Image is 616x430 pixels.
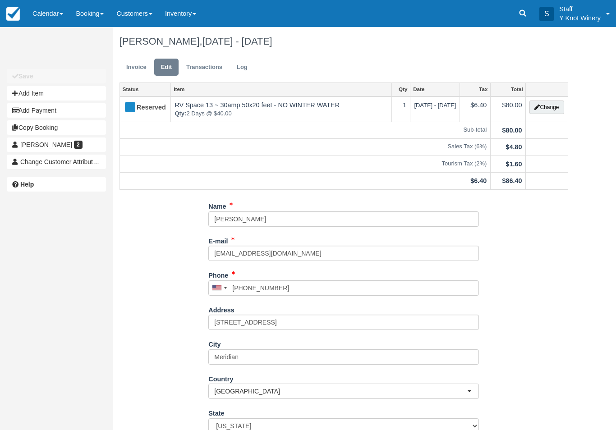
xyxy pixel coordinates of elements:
span: [PERSON_NAME] [20,141,72,148]
a: Qty [392,83,410,96]
em: Tourism Tax (2%) [124,160,487,168]
span: [GEOGRAPHIC_DATA] [214,387,467,396]
b: Save [18,73,33,80]
span: 2 [74,141,83,149]
button: [GEOGRAPHIC_DATA] [208,384,479,399]
button: Add Item [7,86,106,101]
span: [DATE] - [DATE] [414,102,456,109]
a: Date [410,83,460,96]
span: [DATE] - [DATE] [202,36,272,47]
a: Edit [154,59,179,76]
button: Add Payment [7,103,106,118]
strong: $86.40 [502,177,522,184]
button: Copy Booking [7,120,106,135]
div: S [539,7,554,21]
p: Y Knot Winery [559,14,601,23]
img: checkfront-main-nav-mini-logo.png [6,7,20,21]
label: City [208,337,221,349]
div: United States: +1 [209,281,230,295]
h1: [PERSON_NAME], [120,36,568,47]
label: Address [208,302,234,315]
a: Transactions [179,59,229,76]
a: Help [7,177,106,192]
em: Sales Tax (6%) [124,142,487,151]
strong: $1.60 [506,160,522,168]
label: State [208,406,224,418]
td: 1 [392,96,410,122]
strong: $80.00 [502,127,522,134]
a: Invoice [120,59,153,76]
a: Tax [460,83,490,96]
td: $6.40 [460,96,491,122]
strong: $4.80 [506,143,522,151]
em: 2 Days @ $40.00 [175,110,388,118]
label: Name [208,199,226,211]
a: Item [171,83,391,96]
button: Change [529,101,564,114]
button: Change Customer Attribution [7,155,106,169]
a: Status [120,83,170,96]
p: Staff [559,5,601,14]
strong: Qty [175,110,186,117]
button: Save [7,69,106,83]
strong: $6.40 [470,177,487,184]
a: [PERSON_NAME] 2 [7,137,106,152]
span: Change Customer Attribution [20,158,101,165]
label: Phone [208,268,228,280]
label: E-mail [208,233,228,246]
b: Help [20,181,34,188]
div: Reserved [124,101,159,115]
a: Log [230,59,254,76]
td: $80.00 [491,96,526,122]
td: RV Space 13 ~ 30amp 50x20 feet - NO WINTER WATER [171,96,392,122]
a: Total [491,83,525,96]
em: Sub-total [124,126,487,134]
label: Country [208,371,233,384]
